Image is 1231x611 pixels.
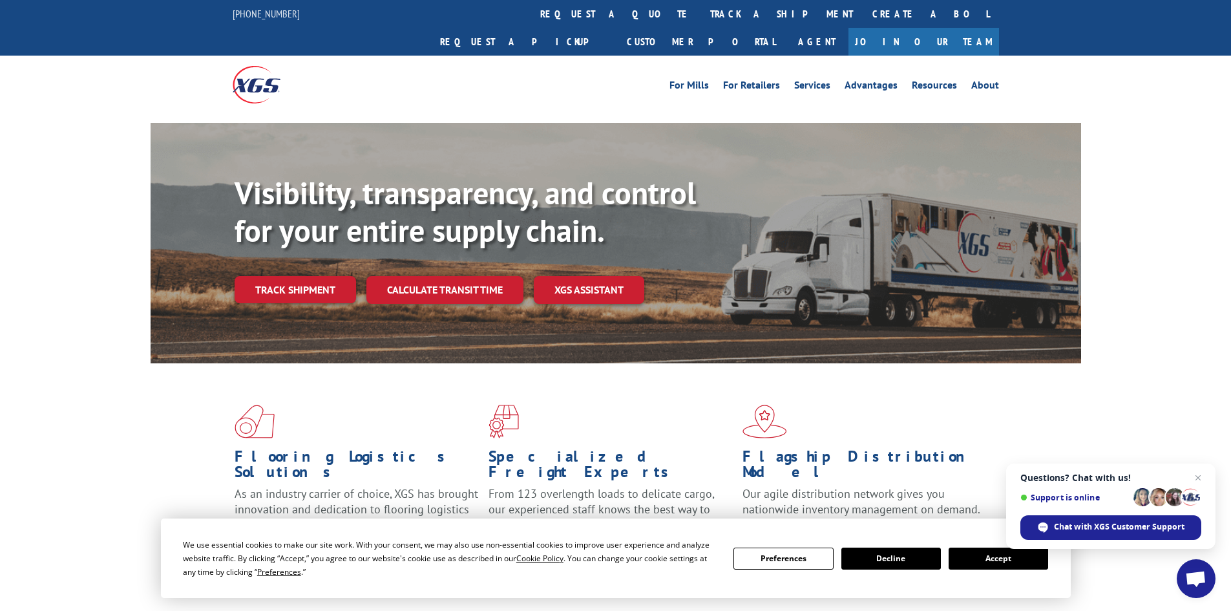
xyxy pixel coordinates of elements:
div: We use essential cookies to make our site work. With your consent, we may also use non-essential ... [183,538,718,579]
div: Cookie Consent Prompt [161,519,1071,598]
b: Visibility, transparency, and control for your entire supply chain. [235,173,696,250]
h1: Flooring Logistics Solutions [235,449,479,486]
a: Agent [785,28,848,56]
a: Request a pickup [430,28,617,56]
p: From 123 overlength loads to delicate cargo, our experienced staff knows the best way to move you... [489,486,733,544]
span: Chat with XGS Customer Support [1054,521,1184,533]
a: Advantages [845,80,898,94]
a: For Mills [669,80,709,94]
img: xgs-icon-focused-on-flooring-red [489,405,519,438]
a: Services [794,80,830,94]
a: Calculate transit time [366,276,523,304]
a: Resources [912,80,957,94]
img: xgs-icon-flagship-distribution-model-red [742,405,787,438]
span: Cookie Policy [516,553,563,564]
a: About [971,80,999,94]
h1: Specialized Freight Experts [489,449,733,486]
span: As an industry carrier of choice, XGS has brought innovation and dedication to flooring logistics... [235,486,478,532]
a: For Retailers [723,80,780,94]
a: Open chat [1177,559,1215,598]
a: [PHONE_NUMBER] [233,7,300,20]
img: xgs-icon-total-supply-chain-intelligence-red [235,405,275,438]
a: Join Our Team [848,28,999,56]
a: Track shipment [235,276,356,303]
h1: Flagship Distribution Model [742,449,987,486]
button: Decline [841,548,941,570]
a: XGS ASSISTANT [534,276,644,304]
span: Preferences [257,566,301,577]
span: Chat with XGS Customer Support [1020,515,1201,540]
button: Accept [949,548,1048,570]
span: Our agile distribution network gives you nationwide inventory management on demand. [742,486,980,517]
button: Preferences [733,548,833,570]
span: Support is online [1020,493,1129,502]
span: Questions? Chat with us! [1020,473,1201,483]
a: Customer Portal [617,28,785,56]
